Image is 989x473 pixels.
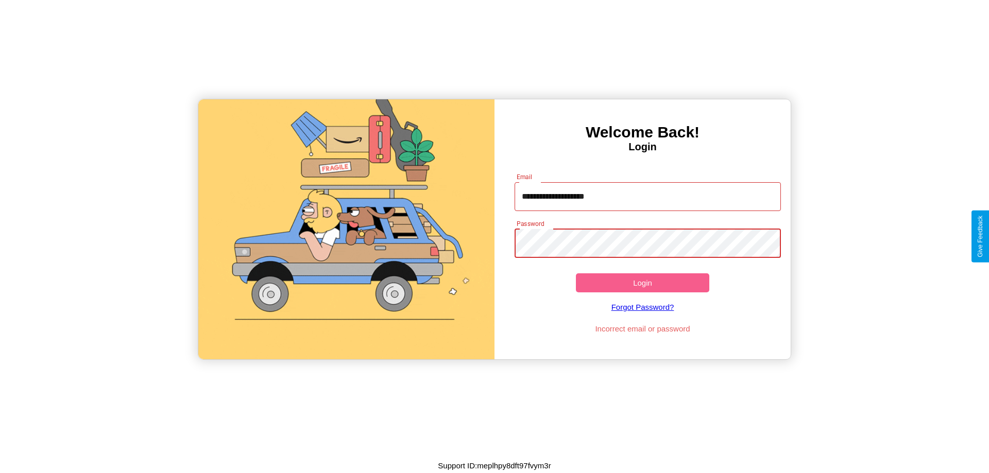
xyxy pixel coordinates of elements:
div: Give Feedback [977,216,984,257]
a: Forgot Password? [509,292,776,322]
label: Email [517,172,533,181]
button: Login [576,273,709,292]
p: Incorrect email or password [509,322,776,336]
h3: Welcome Back! [494,124,791,141]
img: gif [198,99,494,359]
p: Support ID: meplhpy8dft97fvym3r [438,459,551,472]
label: Password [517,219,544,228]
h4: Login [494,141,791,153]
